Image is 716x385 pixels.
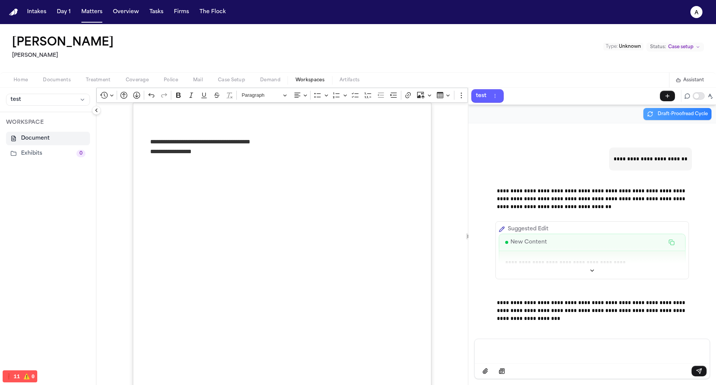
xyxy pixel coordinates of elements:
[242,91,281,100] span: Paragraph
[296,77,324,83] span: Workspaces
[9,9,18,16] img: Finch Logo
[668,44,693,50] span: Case setup
[491,92,499,100] button: Thread actions
[494,366,509,376] button: Select demand example
[164,77,178,83] span: Police
[619,44,641,49] span: Unknown
[78,5,105,19] button: Matters
[340,77,360,83] span: Artifacts
[6,118,90,127] p: WORKSPACE
[646,43,704,52] button: Change status from Case setup
[12,36,114,50] button: Edit matter name
[650,44,666,50] span: Status:
[197,5,229,19] button: The Flock
[606,44,618,49] span: Type :
[603,43,643,50] button: Edit Type: Unknown
[24,5,49,19] button: Intakes
[664,237,679,248] button: Copy new content
[92,106,101,115] button: Collapse sidebar
[475,339,710,363] div: Message input
[11,96,21,103] span: test
[478,366,493,376] button: Attach files
[692,366,707,376] button: Send message
[508,225,548,234] p: Suggested Edit
[171,5,192,19] button: Firms
[6,94,90,106] button: test
[6,147,90,160] button: Exhibits0
[471,89,504,103] button: testThread actions
[510,238,547,247] p: New Content
[695,10,699,15] text: a
[260,77,280,83] span: Demand
[96,88,468,103] div: Editor toolbar
[76,150,85,157] span: 0
[6,132,90,145] button: Document
[43,77,71,83] span: Documents
[193,77,203,83] span: Mail
[683,77,704,83] span: Assistant
[658,111,708,117] span: Draft-Proofread Cycle
[693,92,705,100] button: Toggle proofreading mode
[54,5,74,19] button: Day 1
[676,77,704,83] button: Assistant
[499,265,686,276] button: Show more
[146,5,166,19] button: Tasks
[643,108,711,120] button: Draft-Proofread Cycle
[476,91,486,100] p: test
[12,51,117,60] h2: [PERSON_NAME]
[126,77,149,83] span: Coverage
[14,77,28,83] span: Home
[110,5,142,19] button: Overview
[9,9,18,16] a: Home
[86,77,111,83] span: Treatment
[238,90,290,101] button: Paragraph, Heading
[218,77,245,83] span: Case Setup
[12,36,114,50] h1: [PERSON_NAME]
